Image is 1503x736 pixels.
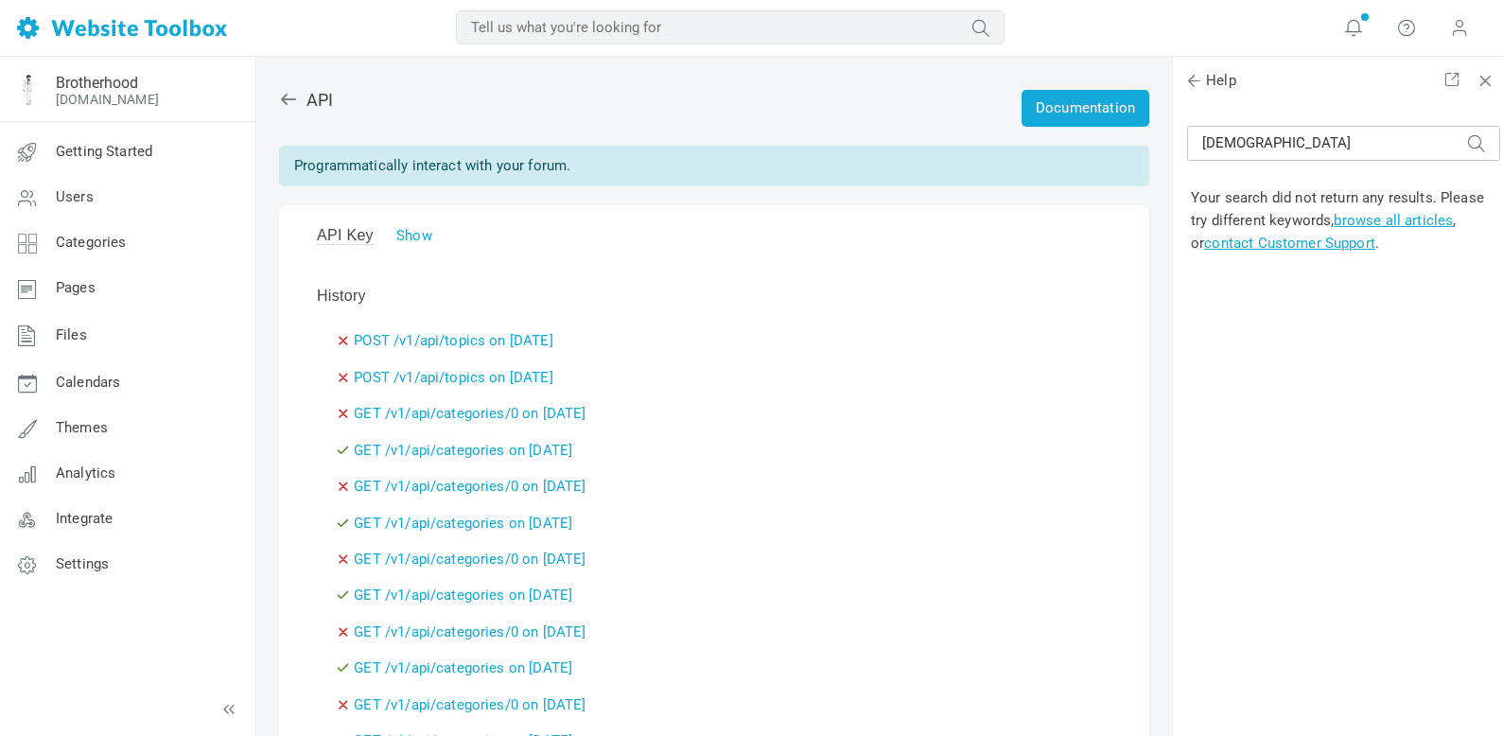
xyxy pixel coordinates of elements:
[317,285,1111,307] p: History
[456,10,1005,44] input: Tell us what you're looking for
[56,143,152,160] span: Getting Started
[354,587,572,604] a: GET /v1/api/categories on [DATE]
[56,234,127,251] span: Categories
[354,332,552,349] a: POST /v1/api/topics on [DATE]
[354,442,572,459] a: GET /v1/api/categories on [DATE]
[396,227,432,244] a: Show
[1184,71,1203,90] span: Back
[56,464,115,482] span: Analytics
[354,623,585,640] a: GET /v1/api/categories/0 on [DATE]
[56,279,96,296] span: Pages
[354,405,585,422] a: GET /v1/api/categories/0 on [DATE]
[56,555,109,572] span: Settings
[354,551,585,568] a: GET /v1/api/categories/0 on [DATE]
[354,369,552,386] a: POST /v1/api/topics on [DATE]
[1187,71,1236,91] span: Help
[56,188,94,205] span: Users
[12,75,43,105] img: Facebook%20Profile%20Pic%20Guy%20Blue%20Best.png
[279,146,1149,186] div: Programmatically interact with your forum.
[1022,90,1149,127] a: Documentation
[56,326,87,343] span: Files
[1334,212,1453,229] a: browse all articles
[1187,126,1500,161] input: Tell us what you're looking for
[56,92,159,107] a: [DOMAIN_NAME]
[354,478,585,495] a: GET /v1/api/categories/0 on [DATE]
[56,419,108,436] span: Themes
[354,659,572,676] a: GET /v1/api/categories on [DATE]
[56,374,120,391] span: Calendars
[354,515,572,532] a: GET /v1/api/categories on [DATE]
[354,696,585,713] a: GET /v1/api/categories/0 on [DATE]
[1187,183,1500,258] td: Your search did not return any results. Please try different keywords, , or .
[56,510,113,527] span: Integrate
[279,90,1149,127] h2: API
[1204,235,1375,252] a: contact Customer Support
[56,74,138,92] a: Brotherhood
[317,227,374,245] span: API Key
